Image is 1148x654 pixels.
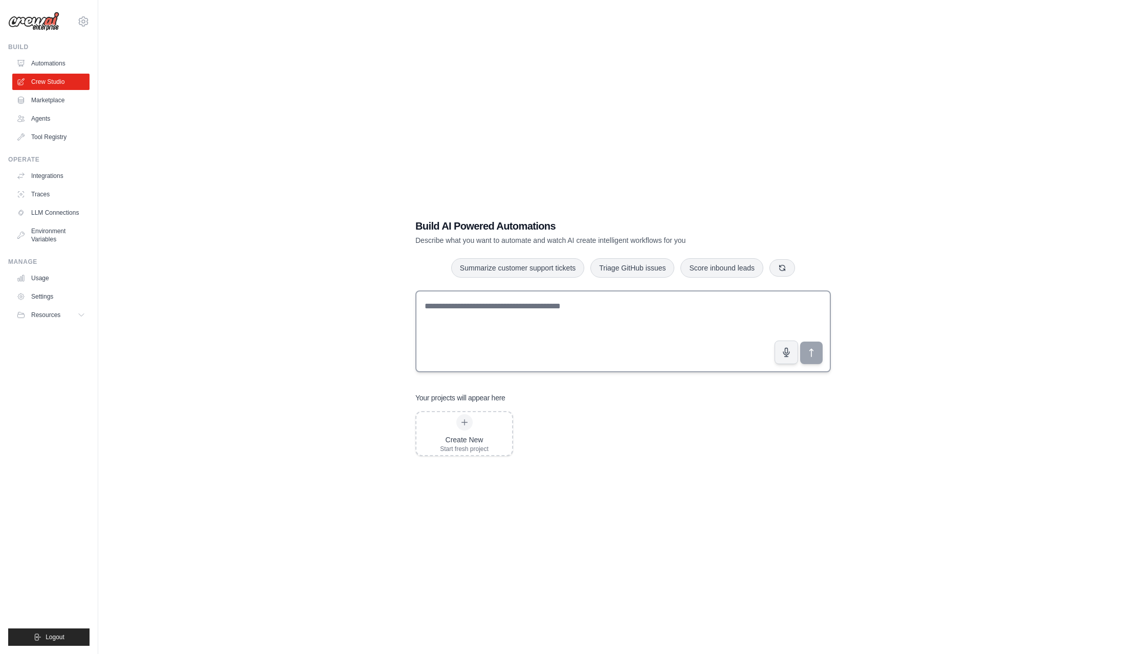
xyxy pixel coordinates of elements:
[12,288,90,305] a: Settings
[590,258,674,278] button: Triage GitHub issues
[440,435,489,445] div: Create New
[415,235,759,245] p: Describe what you want to automate and watch AI create intelligent workflows for you
[12,168,90,184] a: Integrations
[8,258,90,266] div: Manage
[1097,605,1148,654] iframe: Chat Widget
[12,74,90,90] a: Crew Studio
[12,186,90,202] a: Traces
[12,307,90,323] button: Resources
[12,92,90,108] a: Marketplace
[12,270,90,286] a: Usage
[775,341,798,364] button: Click to speak your automation idea
[31,311,60,319] span: Resources
[12,110,90,127] a: Agents
[769,259,795,277] button: Get new suggestions
[12,55,90,72] a: Automations
[12,205,90,221] a: LLM Connections
[8,12,59,31] img: Logo
[46,633,64,641] span: Logout
[8,628,90,646] button: Logout
[8,155,90,164] div: Operate
[8,43,90,51] div: Build
[451,258,584,278] button: Summarize customer support tickets
[12,223,90,247] a: Environment Variables
[415,393,505,403] h3: Your projects will appear here
[12,129,90,145] a: Tool Registry
[415,219,759,233] h1: Build AI Powered Automations
[680,258,763,278] button: Score inbound leads
[440,445,489,453] div: Start fresh project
